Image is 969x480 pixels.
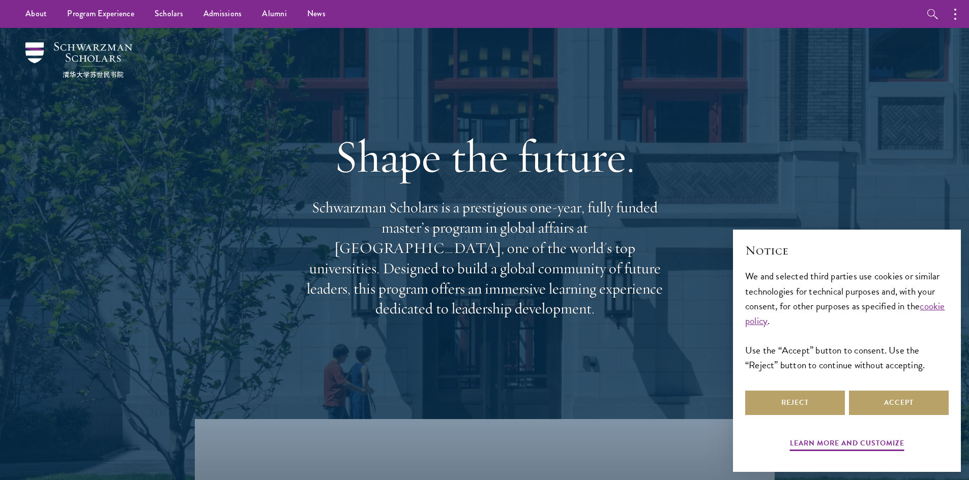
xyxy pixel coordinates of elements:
[745,391,845,415] button: Reject
[745,242,949,259] h2: Notice
[302,198,668,319] p: Schwarzman Scholars is a prestigious one-year, fully funded master’s program in global affairs at...
[302,128,668,185] h1: Shape the future.
[745,299,945,328] a: cookie policy
[745,269,949,372] div: We and selected third parties use cookies or similar technologies for technical purposes and, wit...
[25,42,132,78] img: Schwarzman Scholars
[849,391,949,415] button: Accept
[790,437,904,453] button: Learn more and customize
